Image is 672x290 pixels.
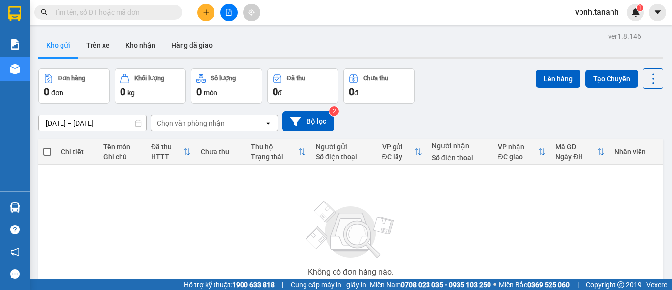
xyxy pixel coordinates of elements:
span: đ [354,89,358,97]
div: VP nhận [498,143,538,151]
strong: 0369 525 060 [527,281,570,289]
span: search [41,9,48,16]
button: Chưa thu0đ [343,68,415,104]
div: Đã thu [151,143,183,151]
button: plus [197,4,214,21]
div: Số điện thoại [432,154,489,161]
img: solution-icon [10,39,20,50]
span: đơn [51,89,63,97]
button: caret-down [649,4,666,21]
div: Thu hộ [251,143,298,151]
span: aim [248,9,255,16]
strong: 0708 023 035 - 0935 103 250 [401,281,491,289]
img: icon-new-feature [631,8,640,17]
span: notification [10,247,20,257]
th: Toggle SortBy [146,139,196,165]
span: 0 [196,86,202,97]
button: Kho nhận [118,33,163,57]
div: Trạng thái [251,153,298,161]
img: warehouse-icon [10,64,20,74]
span: Miền Nam [370,279,491,290]
th: Toggle SortBy [377,139,427,165]
button: Bộ lọc [282,111,334,131]
span: kg [127,89,135,97]
span: copyright [617,281,624,288]
span: đ [278,89,282,97]
div: Chọn văn phòng nhận [157,118,225,128]
th: Toggle SortBy [493,139,550,165]
div: ver 1.8.146 [608,31,641,42]
div: Ngày ĐH [555,153,597,161]
div: Số điện thoại [316,153,372,161]
th: Toggle SortBy [550,139,610,165]
button: Số lượng0món [191,68,262,104]
span: question-circle [10,225,20,234]
span: file-add [225,9,232,16]
span: vpnh.tananh [567,6,627,18]
div: Chi tiết [61,148,93,156]
div: Đơn hàng [58,75,85,82]
span: 0 [349,86,354,97]
div: Mã GD [555,143,597,151]
div: Người nhận [432,142,489,150]
sup: 2 [329,106,339,116]
input: Tìm tên, số ĐT hoặc mã đơn [54,7,170,18]
div: Không có đơn hàng nào. [308,268,394,276]
strong: 1900 633 818 [232,281,275,289]
img: warehouse-icon [10,202,20,213]
div: Khối lượng [134,75,164,82]
button: Khối lượng0kg [115,68,186,104]
th: Toggle SortBy [246,139,311,165]
button: Hàng đã giao [163,33,220,57]
svg: open [264,119,272,127]
sup: 1 [637,4,643,11]
span: | [282,279,283,290]
span: ⚪️ [493,283,496,287]
span: caret-down [653,8,662,17]
button: Đã thu0đ [267,68,338,104]
div: VP gửi [382,143,414,151]
div: ĐC lấy [382,153,414,161]
span: 0 [44,86,49,97]
span: 0 [120,86,125,97]
div: ĐC giao [498,153,538,161]
span: Miền Bắc [499,279,570,290]
button: file-add [220,4,238,21]
button: Đơn hàng0đơn [38,68,110,104]
button: Trên xe [78,33,118,57]
button: aim [243,4,260,21]
div: Ghi chú [103,153,141,161]
div: Tên món [103,143,141,151]
div: Chưa thu [201,148,241,156]
div: Đã thu [287,75,305,82]
span: Cung cấp máy in - giấy in: [291,279,367,290]
input: Select a date range. [39,115,146,131]
img: svg+xml;base64,PHN2ZyBjbGFzcz0ibGlzdC1wbHVnX19zdmciIHhtbG5zPSJodHRwOi8vd3d3LnczLm9yZy8yMDAwL3N2Zy... [302,195,400,264]
span: 1 [638,4,641,11]
span: 0 [273,86,278,97]
button: Tạo Chuyến [585,70,638,88]
span: plus [203,9,210,16]
div: Nhân viên [614,148,658,156]
div: Người gửi [316,143,372,151]
span: món [204,89,217,97]
span: message [10,269,20,279]
img: logo-vxr [8,6,21,21]
button: Lên hàng [536,70,580,88]
span: Hỗ trợ kỹ thuật: [184,279,275,290]
div: Số lượng [211,75,236,82]
button: Kho gửi [38,33,78,57]
div: HTTT [151,153,183,161]
div: Chưa thu [363,75,388,82]
span: | [577,279,579,290]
